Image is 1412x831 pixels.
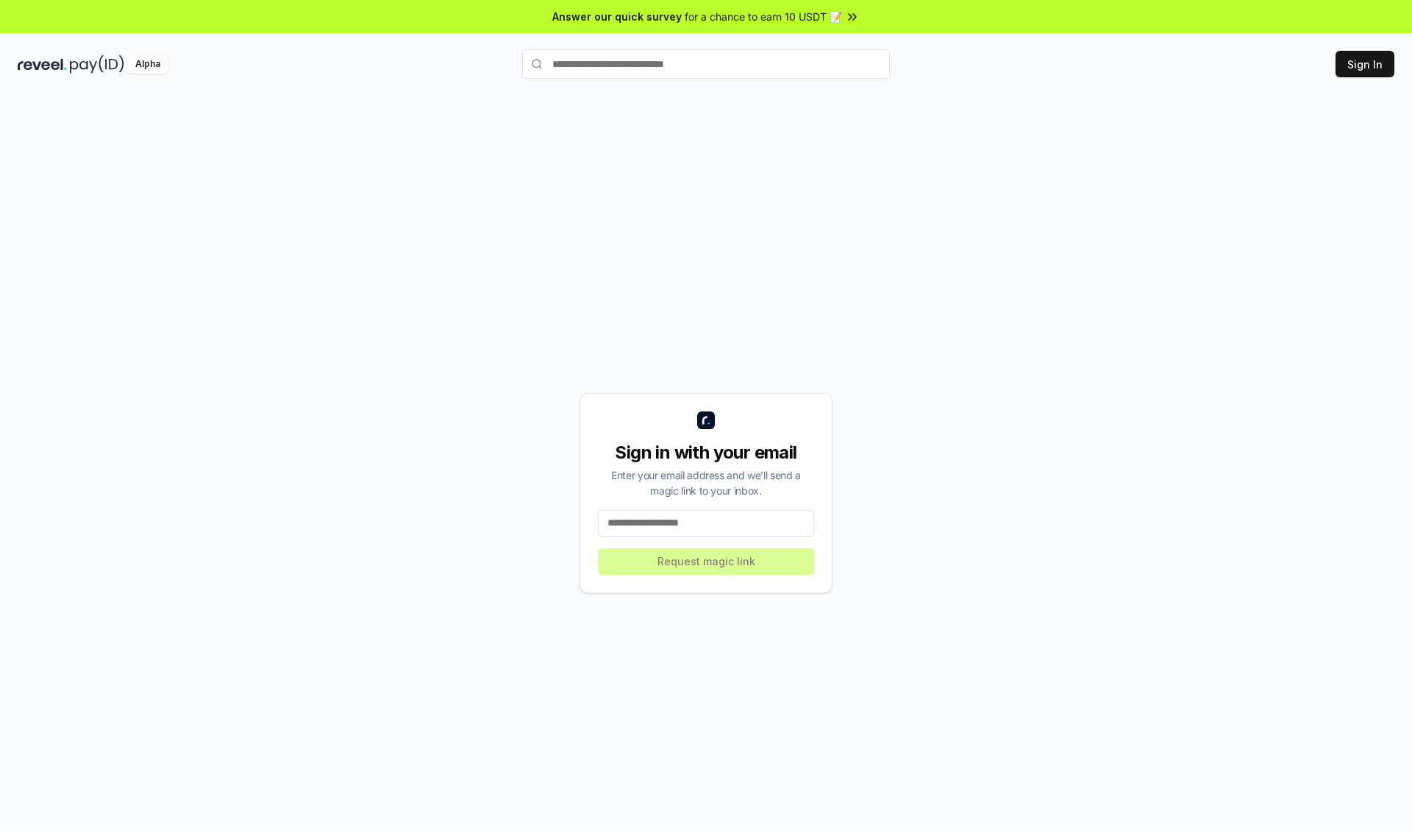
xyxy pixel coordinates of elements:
img: reveel_dark [18,55,67,74]
span: Answer our quick survey [552,9,682,24]
span: for a chance to earn 10 USDT 📝 [685,9,842,24]
img: logo_small [697,411,715,429]
img: pay_id [70,55,124,74]
div: Alpha [127,55,168,74]
button: Sign In [1336,51,1394,77]
div: Enter your email address and we’ll send a magic link to your inbox. [598,467,814,498]
div: Sign in with your email [598,441,814,464]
